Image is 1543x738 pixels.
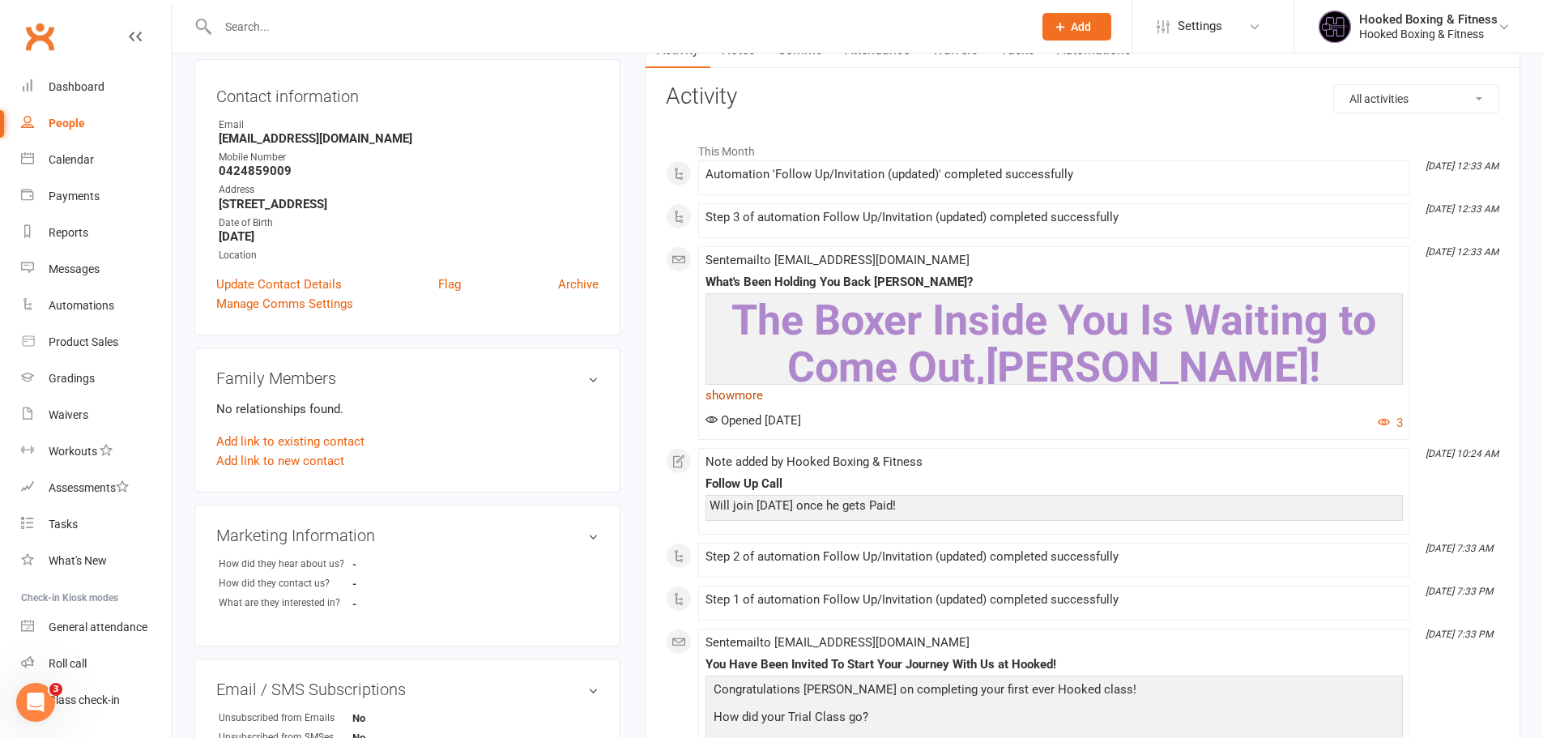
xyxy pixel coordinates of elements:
[21,324,171,360] a: Product Sales
[710,707,1399,731] p: How did your Trial Class go?
[49,621,147,633] div: General attendance
[710,680,1399,703] p: Congratulations [PERSON_NAME] on completing your first ever Hooked class!
[352,598,445,610] strong: -
[21,178,171,215] a: Payments
[438,275,461,294] a: Flag
[21,682,171,719] a: Class kiosk mode
[1426,629,1493,640] i: [DATE] 7:33 PM
[216,275,342,294] a: Update Contact Details
[216,451,344,471] a: Add link to new contact
[49,372,95,385] div: Gradings
[705,635,970,650] span: Sent email to [EMAIL_ADDRESS][DOMAIN_NAME]
[705,253,970,267] span: Sent email to [EMAIL_ADDRESS][DOMAIN_NAME]
[21,142,171,178] a: Calendar
[558,275,599,294] a: Archive
[352,558,445,570] strong: -
[705,211,1403,224] div: Step 3 of automation Follow Up/Invitation (updated) completed successfully
[49,335,118,348] div: Product Sales
[219,576,352,591] div: How did they contact us?
[666,134,1499,160] li: This Month
[352,712,445,724] strong: No
[216,527,599,544] h3: Marketing Information
[1071,20,1091,33] span: Add
[21,215,171,251] a: Reports
[731,296,1376,391] span: The Boxer Inside You Is Waiting to Come Out,
[49,693,120,706] div: Class check-in
[216,294,353,314] a: Manage Comms Settings
[705,593,1403,607] div: Step 1 of automation Follow Up/Invitation (updated) completed successfully
[1426,160,1498,172] i: [DATE] 12:33 AM
[49,153,94,166] div: Calendar
[21,506,171,543] a: Tasks
[21,288,171,324] a: Automations
[49,190,100,203] div: Payments
[219,150,599,165] div: Mobile Number
[219,215,599,231] div: Date of Birth
[21,433,171,470] a: Workouts
[1378,413,1403,433] button: 3
[21,360,171,397] a: Gradings
[213,15,1021,38] input: Search...
[705,413,801,428] span: Opened [DATE]
[49,445,97,458] div: Workouts
[49,408,88,421] div: Waivers
[1359,27,1498,41] div: Hooked Boxing & Fitness
[986,343,1309,392] span: [PERSON_NAME]
[49,683,62,696] span: 3
[705,658,1403,672] div: You Have Been Invited To Start Your Journey With Us at Hooked!
[216,399,599,419] p: No relationships found.
[49,80,104,93] div: Dashboard
[19,16,60,57] a: Clubworx
[219,557,352,572] div: How did they hear about us?
[219,197,599,211] strong: [STREET_ADDRESS]
[219,248,599,263] div: Location
[16,683,55,722] iframe: Intercom live chat
[49,226,88,239] div: Reports
[21,470,171,506] a: Assessments
[216,680,599,698] h3: Email / SMS Subscriptions
[49,481,129,494] div: Assessments
[1426,448,1498,459] i: [DATE] 10:24 AM
[216,432,364,451] a: Add link to existing contact
[216,81,599,105] h3: Contact information
[21,251,171,288] a: Messages
[216,369,599,387] h3: Family Members
[49,299,114,312] div: Automations
[352,578,445,590] strong: -
[705,477,1403,491] div: Follow Up Call
[1319,11,1351,43] img: thumb_image1731986243.png
[1309,343,1320,392] span: !
[1426,586,1493,597] i: [DATE] 7:33 PM
[1426,246,1498,258] i: [DATE] 12:33 AM
[1178,8,1222,45] span: Settings
[49,117,85,130] div: People
[219,595,352,611] div: What are they interested in?
[49,262,100,275] div: Messages
[219,229,599,244] strong: [DATE]
[705,550,1403,564] div: Step 2 of automation Follow Up/Invitation (updated) completed successfully
[710,499,1399,513] div: Will join [DATE] once he gets Paid!
[49,657,87,670] div: Roll call
[705,168,1403,181] div: Automation 'Follow Up/Invitation (updated)' completed successfully
[49,518,78,531] div: Tasks
[219,131,599,146] strong: [EMAIL_ADDRESS][DOMAIN_NAME]
[705,275,1403,289] div: What's Been Holding You Back [PERSON_NAME]?
[1426,203,1498,215] i: [DATE] 12:33 AM
[219,164,599,178] strong: 0424859009
[21,69,171,105] a: Dashboard
[21,105,171,142] a: People
[705,384,1403,407] a: show more
[219,182,599,198] div: Address
[21,397,171,433] a: Waivers
[705,455,1403,469] div: Note added by Hooked Boxing & Fitness
[1042,13,1111,41] button: Add
[49,554,107,567] div: What's New
[21,609,171,646] a: General attendance kiosk mode
[219,710,352,726] div: Unsubscribed from Emails
[219,117,599,133] div: Email
[21,543,171,579] a: What's New
[1359,12,1498,27] div: Hooked Boxing & Fitness
[21,646,171,682] a: Roll call
[666,84,1499,109] h3: Activity
[1426,543,1493,554] i: [DATE] 7:33 AM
